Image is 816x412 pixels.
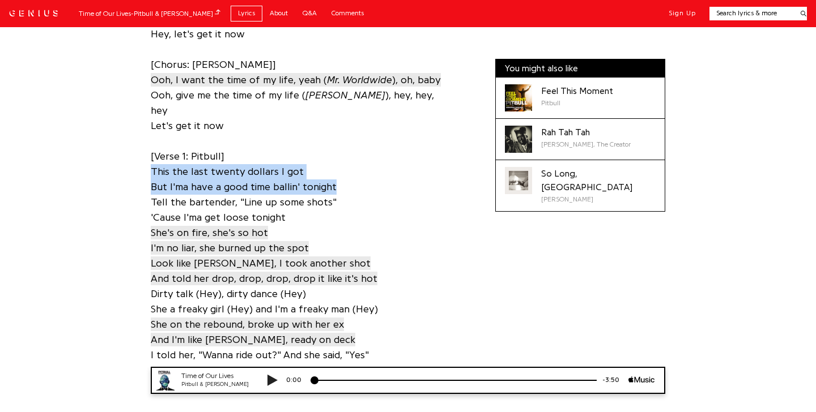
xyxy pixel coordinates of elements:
span: Look like [PERSON_NAME], I took another shot [151,256,371,270]
i: [PERSON_NAME] [305,90,385,100]
button: Sign Up [669,9,696,18]
div: [PERSON_NAME], The Creator [541,139,631,149]
div: Time of Our Lives - Pitbull & [PERSON_NAME] [79,8,220,19]
div: [PERSON_NAME] [541,194,656,204]
a: She on the rebound, broke up with her exAnd I'm like [PERSON_NAME], ready on deck [151,316,355,347]
div: So Long, [GEOGRAPHIC_DATA] [541,167,656,194]
a: Look like [PERSON_NAME], I took another shot [151,255,371,271]
div: Pitbull [541,98,613,108]
a: About [262,6,295,21]
i: Mr. Worldwide [327,75,392,85]
div: Cover art for Rah Tah Tah by Tyler, The Creator [505,126,532,153]
span: She on the rebound, broke up with her ex And I'm like [PERSON_NAME], ready on deck [151,317,355,346]
div: Rah Tah Tah [541,126,631,139]
a: And told her drop, drop, drop, drop it like it's hot [151,271,377,286]
input: Search lyrics & more [709,8,794,18]
div: Feel This Moment [541,84,613,98]
a: Cover art for Feel This Moment by PitbullFeel This MomentPitbull [496,78,665,119]
div: -3:50 [455,8,487,18]
a: Lyrics [231,6,262,21]
div: Cover art for Feel This Moment by Pitbull [505,84,532,111]
a: Cover art for Rah Tah Tah by Tyler, The CreatorRah Tah Tah[PERSON_NAME], The Creator [496,119,665,160]
div: Cover art for So Long, London by Taylor Swift [505,167,532,194]
div: Pitbull & [PERSON_NAME] [40,14,108,22]
a: Ooh, I want the time of my life, yeah (Mr. Worldwide), oh, baby [151,72,441,87]
div: Time of Our Lives [40,5,108,14]
img: 72x72bb.jpg [12,3,33,24]
span: She's on fire, she's so hot I'm no liar, she burned up the spot [151,226,309,255]
a: Cover art for So Long, London by Taylor SwiftSo Long, [GEOGRAPHIC_DATA][PERSON_NAME] [496,160,665,211]
div: You might also like [496,59,665,78]
a: She's on fire, she's so hotI'm no liar, she burned up the spot [151,225,309,255]
a: Q&A [295,6,324,21]
span: And told her drop, drop, drop, drop it like it's hot [151,272,377,285]
a: Comments [324,6,371,21]
span: Ooh, I want the time of my life, yeah ( ), oh, baby [151,73,441,87]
